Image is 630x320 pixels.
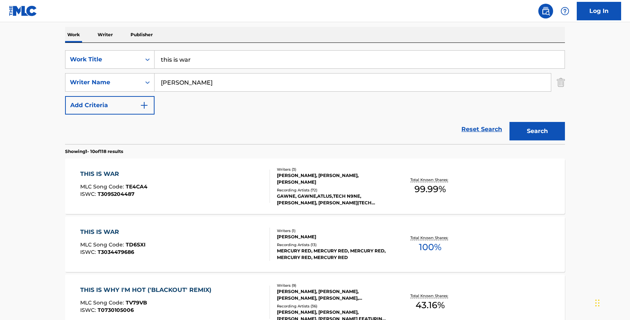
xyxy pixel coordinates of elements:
[277,283,389,288] div: Writers ( 9 )
[80,228,146,236] div: THIS IS WAR
[577,2,621,20] a: Log In
[65,148,123,155] p: Showing 1 - 10 of 118 results
[95,27,115,42] p: Writer
[410,235,450,241] p: Total Known Shares:
[80,170,148,178] div: THIS IS WAR
[419,241,441,254] span: 100 %
[593,285,630,320] iframe: Chat Widget
[416,299,445,312] span: 43.16 %
[98,191,135,197] span: T3095204487
[9,6,37,16] img: MLC Logo
[65,50,565,144] form: Search Form
[557,73,565,92] img: Delete Criterion
[128,27,155,42] p: Publisher
[277,288,389,302] div: [PERSON_NAME], [PERSON_NAME], [PERSON_NAME], [PERSON_NAME], [PERSON_NAME], [PERSON_NAME], [PERSON...
[541,7,550,16] img: search
[80,299,126,306] span: MLC Song Code :
[80,249,98,255] span: ISWC :
[98,249,134,255] span: T3034479686
[410,293,450,299] p: Total Known Shares:
[80,191,98,197] span: ISWC :
[277,248,389,261] div: MERCURY RED, MERCURY RED, MERCURY RED, MERCURY RED, MERCURY RED
[80,307,98,313] span: ISWC :
[65,27,82,42] p: Work
[126,241,146,248] span: TD6SXI
[70,78,136,87] div: Writer Name
[98,307,134,313] span: T0730105006
[458,121,506,137] a: Reset Search
[140,101,149,110] img: 9d2ae6d4665cec9f34b9.svg
[414,183,446,196] span: 99.99 %
[126,183,148,190] span: TE4CA4
[560,7,569,16] img: help
[277,193,389,206] div: GAWNE, GAWNE,ATLUS,TECH N9NE, [PERSON_NAME], [PERSON_NAME]|TECH N9NE|ATLUS, [PERSON_NAME],TECH N9...
[538,4,553,18] a: Public Search
[277,242,389,248] div: Recording Artists ( 13 )
[277,234,389,240] div: [PERSON_NAME]
[277,228,389,234] div: Writers ( 1 )
[65,96,155,115] button: Add Criteria
[509,122,565,140] button: Search
[410,177,450,183] p: Total Known Shares:
[277,187,389,193] div: Recording Artists ( 72 )
[80,241,126,248] span: MLC Song Code :
[277,303,389,309] div: Recording Artists ( 36 )
[126,299,147,306] span: TV79VB
[558,4,572,18] div: Help
[70,55,136,64] div: Work Title
[80,286,215,295] div: THIS IS WHY I'M HOT ('BLACKOUT' REMIX)
[277,172,389,185] div: [PERSON_NAME], [PERSON_NAME], [PERSON_NAME]
[595,292,600,314] div: Drag
[65,159,565,214] a: THIS IS WARMLC Song Code:TE4CA4ISWC:T3095204487Writers (3)[PERSON_NAME], [PERSON_NAME], [PERSON_N...
[277,167,389,172] div: Writers ( 3 )
[80,183,126,190] span: MLC Song Code :
[65,217,565,272] a: THIS IS WARMLC Song Code:TD6SXIISWC:T3034479686Writers (1)[PERSON_NAME]Recording Artists (13)MERC...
